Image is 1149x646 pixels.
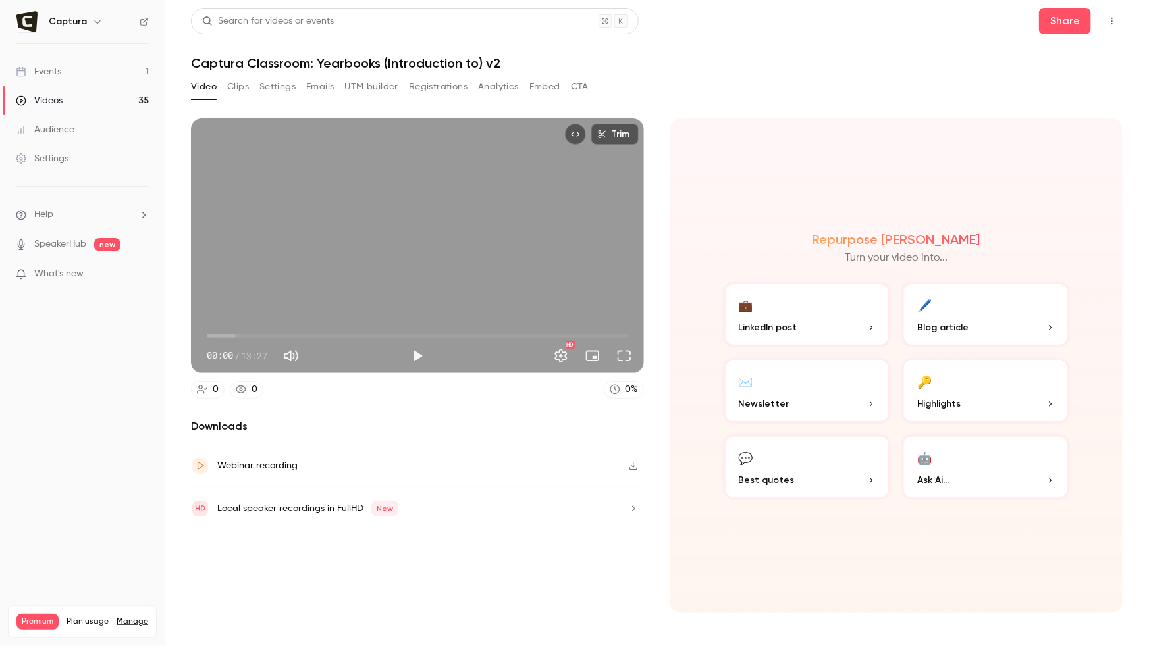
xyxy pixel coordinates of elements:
div: Events [16,65,61,78]
div: Videos [16,94,63,107]
a: 0% [604,381,644,399]
div: 0 % [626,383,638,397]
span: Help [34,208,53,222]
div: Settings [16,152,68,165]
a: SpeakerHub [34,237,86,251]
button: ✉️Newsletter [723,358,892,424]
button: Clips [227,76,249,97]
p: Turn your video into... [845,250,948,266]
button: Share [1039,8,1091,34]
span: New [371,501,398,516]
span: LinkedIn post [739,320,797,334]
button: Top Bar Actions [1102,11,1123,32]
span: 13:27 [241,349,267,362]
button: Trim [591,124,639,145]
span: 00:00 [207,349,233,362]
img: Captura [16,11,38,32]
button: 🖊️Blog article [901,282,1070,347]
div: ✉️ [739,371,753,391]
button: 🤖Ask Ai... [901,434,1070,500]
h6: Captura [49,15,87,28]
h2: Repurpose [PERSON_NAME] [813,232,980,247]
div: 🔑 [917,371,932,391]
button: Settings [548,343,574,369]
div: Search for videos or events [202,14,334,28]
span: Blog article [917,320,969,334]
a: 0 [230,381,263,399]
div: 💼 [739,295,753,315]
div: 💬 [739,447,753,468]
iframe: Noticeable Trigger [133,268,149,280]
button: Play [404,343,431,369]
span: Premium [16,614,59,630]
button: Full screen [611,343,637,369]
button: Analytics [478,76,519,97]
h1: Captura Classroom: Yearbooks (Introduction to) v2 [191,55,1123,71]
div: Audience [16,123,74,136]
div: Webinar recording [217,458,298,474]
button: Registrations [409,76,468,97]
div: 00:00 [207,349,267,362]
span: Ask Ai... [917,473,949,487]
button: Emails [306,76,334,97]
div: 0 [252,383,257,397]
span: / [234,349,240,362]
span: Highlights [917,397,961,410]
button: Video [191,76,217,97]
h2: Downloads [191,418,644,434]
span: Best quotes [739,473,795,487]
button: UTM builder [345,76,398,97]
button: 🔑Highlights [901,358,1070,424]
button: Settings [259,76,296,97]
div: 0 [213,383,219,397]
button: CTA [571,76,589,97]
span: What's new [34,267,84,281]
span: new [94,238,120,251]
span: Newsletter [739,397,789,410]
div: Local speaker recordings in FullHD [217,501,398,516]
button: Embed [529,76,560,97]
div: 🖊️ [917,295,932,315]
button: 💼LinkedIn post [723,282,892,347]
button: 💬Best quotes [723,434,892,500]
span: Plan usage [67,616,109,627]
button: Turn on miniplayer [579,343,606,369]
div: HD [566,341,575,349]
div: 🤖 [917,447,932,468]
button: Embed video [565,124,586,145]
a: 0 [191,381,225,399]
a: Manage [117,616,148,627]
li: help-dropdown-opener [16,208,149,222]
button: Mute [278,343,304,369]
